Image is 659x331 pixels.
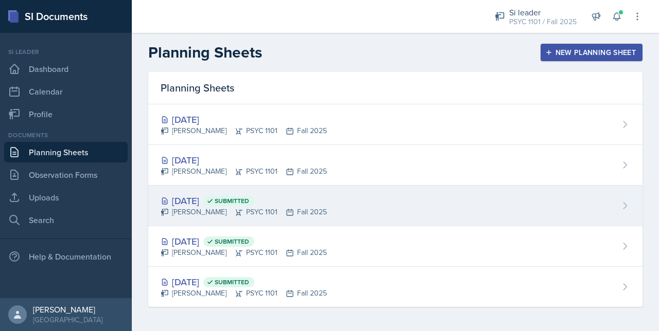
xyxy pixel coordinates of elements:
[4,142,128,162] a: Planning Sheets
[148,104,643,145] a: [DATE] [PERSON_NAME]PSYC 1101Fall 2025
[4,210,128,230] a: Search
[161,288,327,299] div: [PERSON_NAME] PSYC 1101 Fall 2025
[161,194,327,208] div: [DATE]
[4,246,128,267] div: Help & Documentation
[33,315,102,325] div: [GEOGRAPHIC_DATA]
[161,247,327,258] div: [PERSON_NAME] PSYC 1101 Fall 2025
[161,207,327,217] div: [PERSON_NAME] PSYC 1101 Fall 2025
[148,226,643,267] a: [DATE] Submitted [PERSON_NAME]PSYC 1101Fall 2025
[509,6,577,19] div: Si leader
[161,153,327,167] div: [DATE]
[215,197,249,205] span: Submitted
[161,275,327,289] div: [DATE]
[547,48,636,57] div: New Planning Sheet
[161,113,327,126] div: [DATE]
[148,267,643,307] a: [DATE] Submitted [PERSON_NAME]PSYC 1101Fall 2025
[148,43,262,62] h2: Planning Sheets
[4,187,128,208] a: Uploads
[161,166,327,177] div: [PERSON_NAME] PSYC 1101 Fall 2025
[148,72,643,104] div: Planning Sheets
[148,186,643,226] a: [DATE] Submitted [PERSON_NAME]PSYC 1101Fall 2025
[4,47,128,57] div: Si leader
[4,164,128,185] a: Observation Forms
[161,125,327,136] div: [PERSON_NAME] PSYC 1101 Fall 2025
[4,81,128,102] a: Calendar
[509,16,577,27] div: PSYC 1101 / Fall 2025
[215,278,249,286] span: Submitted
[4,59,128,79] a: Dashboard
[4,104,128,124] a: Profile
[541,44,643,61] button: New Planning Sheet
[215,237,249,246] span: Submitted
[4,131,128,140] div: Documents
[33,304,102,315] div: [PERSON_NAME]
[161,234,327,248] div: [DATE]
[148,145,643,186] a: [DATE] [PERSON_NAME]PSYC 1101Fall 2025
